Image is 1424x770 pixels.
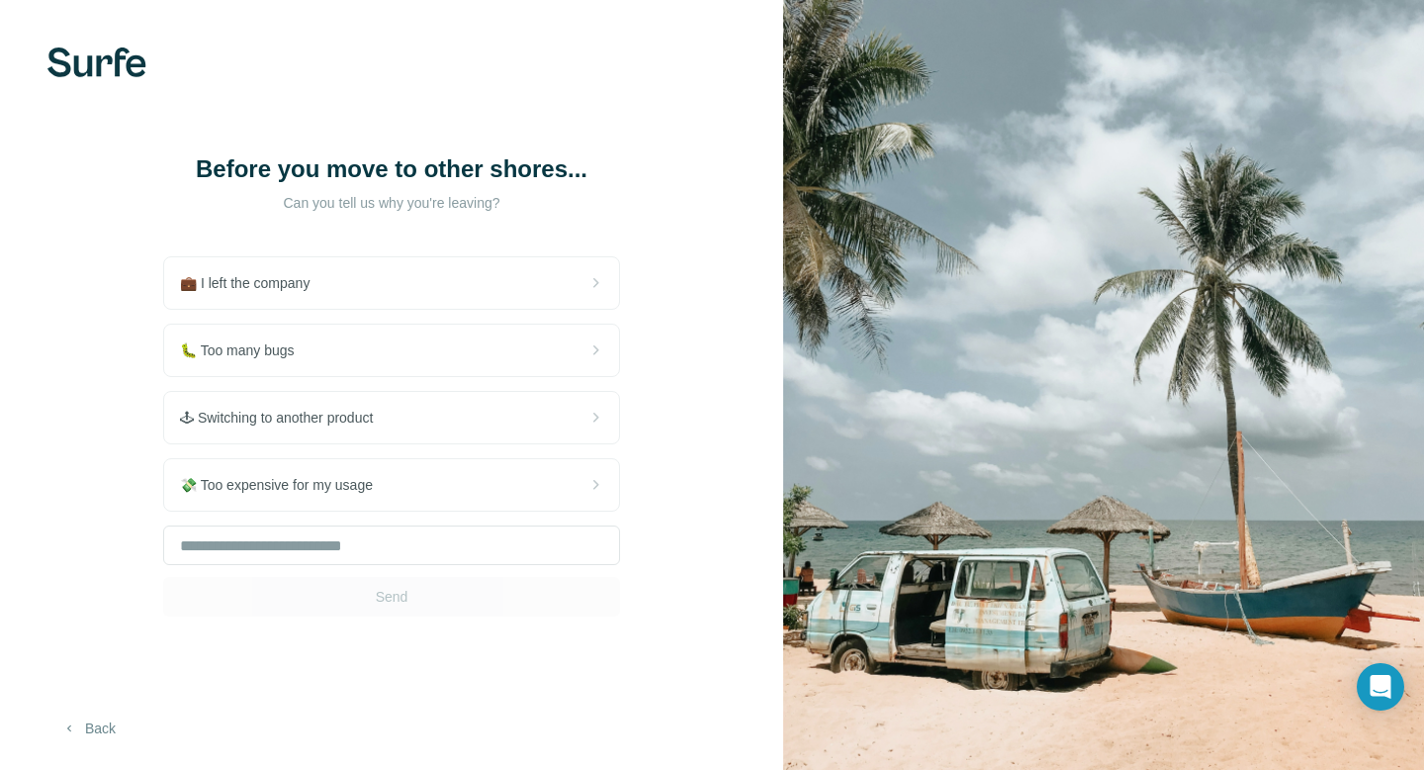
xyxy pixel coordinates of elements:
[180,273,325,293] span: 💼 I left the company
[180,340,311,360] span: 🐛 Too many bugs
[47,711,130,746] button: Back
[180,475,389,495] span: 💸 Too expensive for my usage
[180,408,389,428] span: 🕹 Switching to another product
[47,48,146,77] img: Surfe's logo
[1357,663,1404,711] div: Open Intercom Messenger
[194,193,589,213] p: Can you tell us why you're leaving?
[194,153,589,185] h1: Before you move to other shores...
